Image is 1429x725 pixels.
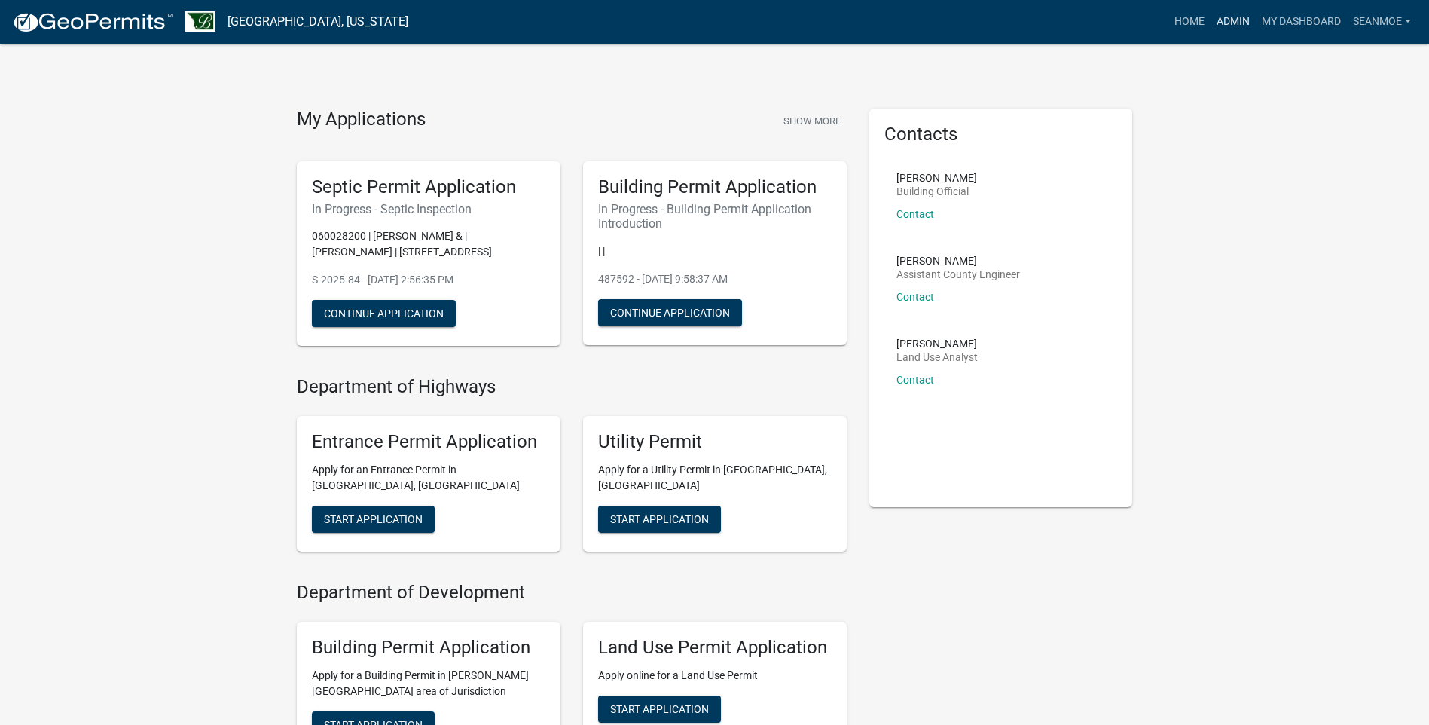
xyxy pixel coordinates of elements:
p: Land Use Analyst [896,352,978,362]
h4: Department of Highways [297,376,847,398]
img: Benton County, Minnesota [185,11,215,32]
a: Contact [896,374,934,386]
p: Apply online for a Land Use Permit [598,668,832,684]
h5: Building Permit Application [312,637,545,659]
h5: Utility Permit [598,431,832,453]
p: S-2025-84 - [DATE] 2:56:35 PM [312,272,545,288]
p: Apply for an Entrance Permit in [GEOGRAPHIC_DATA], [GEOGRAPHIC_DATA] [312,462,545,494]
a: SeanMoe [1347,8,1417,36]
button: Start Application [312,506,435,533]
p: 487592 - [DATE] 9:58:37 AM [598,271,832,287]
button: Continue Application [312,300,456,327]
h5: Entrance Permit Application [312,431,545,453]
p: Apply for a Utility Permit in [GEOGRAPHIC_DATA], [GEOGRAPHIC_DATA] [598,462,832,494]
span: Start Application [324,513,423,525]
p: Building Official [896,186,977,197]
a: My Dashboard [1256,8,1347,36]
h4: Department of Development [297,582,847,604]
p: Apply for a Building Permit in [PERSON_NAME][GEOGRAPHIC_DATA] area of Jurisdiction [312,668,545,699]
span: Start Application [610,513,709,525]
h6: In Progress - Septic Inspection [312,202,545,216]
p: [PERSON_NAME] [896,338,978,349]
h5: Contacts [884,124,1118,145]
a: Contact [896,291,934,303]
p: Assistant County Engineer [896,269,1020,280]
a: Contact [896,208,934,220]
h5: Building Permit Application [598,176,832,198]
p: [PERSON_NAME] [896,255,1020,266]
h4: My Applications [297,109,426,131]
a: [GEOGRAPHIC_DATA], [US_STATE] [227,9,408,35]
p: 060028200 | [PERSON_NAME] & | [PERSON_NAME] | [STREET_ADDRESS] [312,228,545,260]
button: Start Application [598,696,721,723]
h5: Land Use Permit Application [598,637,832,659]
h6: In Progress - Building Permit Application Introduction [598,202,832,231]
p: [PERSON_NAME] [896,173,977,183]
button: Show More [777,109,847,133]
span: Start Application [610,702,709,714]
button: Start Application [598,506,721,533]
h5: Septic Permit Application [312,176,545,198]
p: | | [598,243,832,259]
a: Home [1168,8,1211,36]
button: Continue Application [598,299,742,326]
a: Admin [1211,8,1256,36]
